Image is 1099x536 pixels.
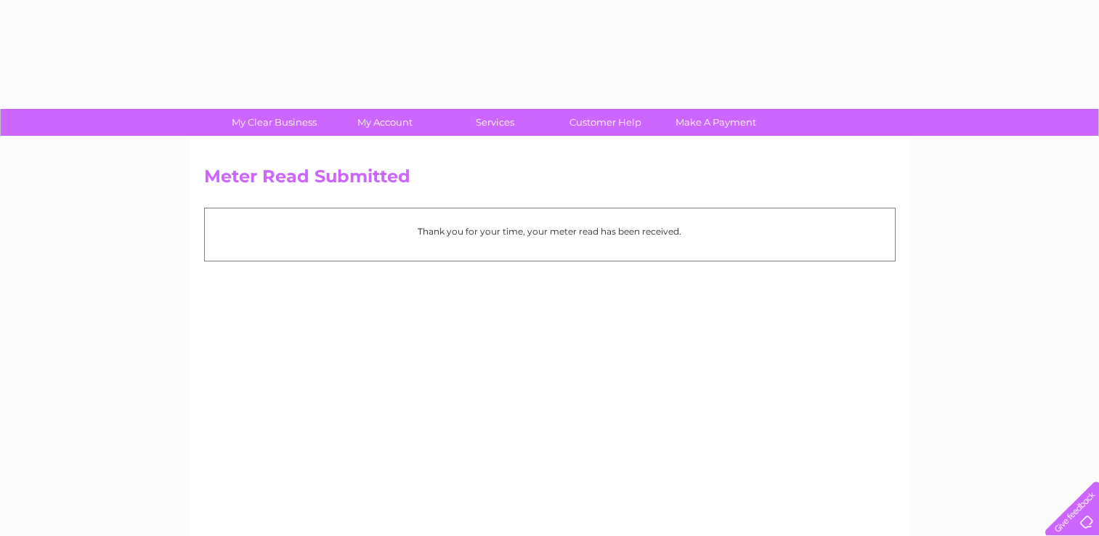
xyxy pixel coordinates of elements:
[204,166,896,194] h2: Meter Read Submitted
[656,109,776,136] a: Make A Payment
[546,109,665,136] a: Customer Help
[212,224,888,238] p: Thank you for your time, your meter read has been received.
[214,109,334,136] a: My Clear Business
[435,109,555,136] a: Services
[325,109,445,136] a: My Account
